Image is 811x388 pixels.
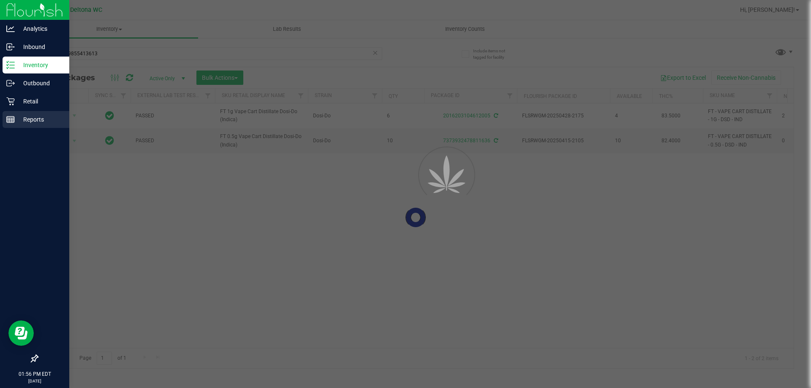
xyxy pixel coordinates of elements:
[6,24,15,33] inline-svg: Analytics
[15,114,65,125] p: Reports
[6,61,15,69] inline-svg: Inventory
[6,97,15,106] inline-svg: Retail
[15,24,65,34] p: Analytics
[4,378,65,384] p: [DATE]
[6,115,15,124] inline-svg: Reports
[15,96,65,106] p: Retail
[15,42,65,52] p: Inbound
[15,78,65,88] p: Outbound
[15,60,65,70] p: Inventory
[6,79,15,87] inline-svg: Outbound
[6,43,15,51] inline-svg: Inbound
[8,320,34,346] iframe: Resource center
[4,370,65,378] p: 01:56 PM EDT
